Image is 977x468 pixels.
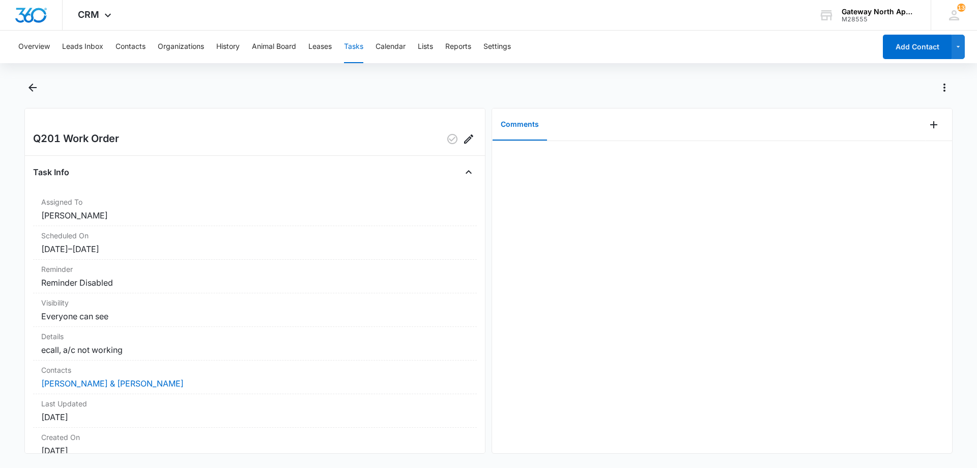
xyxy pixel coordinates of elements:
dt: Details [41,331,469,342]
dt: Contacts [41,365,469,375]
div: Detailsecall, a/c not working [33,327,477,361]
button: Actions [936,79,953,96]
div: Assigned To[PERSON_NAME] [33,192,477,226]
button: Add Contact [883,35,952,59]
div: VisibilityEveryone can see [33,293,477,327]
button: Lists [418,31,433,63]
div: Contacts[PERSON_NAME] & [PERSON_NAME] [33,361,477,394]
div: notifications count [957,4,965,12]
span: 13 [957,4,965,12]
dd: Everyone can see [41,310,469,322]
button: Overview [18,31,50,63]
span: CRM [78,9,99,20]
button: Add Comment [926,117,942,133]
dd: [DATE] – [DATE] [41,243,469,255]
dt: Visibility [41,297,469,308]
div: Last Updated[DATE] [33,394,477,428]
button: Comments [493,109,547,141]
dt: Last Updated [41,398,469,409]
div: Scheduled On[DATE]–[DATE] [33,226,477,260]
button: Edit [461,131,477,147]
div: ReminderReminder Disabled [33,260,477,293]
button: Organizations [158,31,204,63]
button: History [216,31,240,63]
div: account id [842,16,916,23]
button: Leases [308,31,332,63]
a: [PERSON_NAME] & [PERSON_NAME] [41,378,184,389]
div: account name [842,8,916,16]
button: Contacts [116,31,146,63]
button: Settings [483,31,511,63]
button: Tasks [344,31,363,63]
button: Close [461,164,477,180]
button: Calendar [376,31,406,63]
button: Leads Inbox [62,31,103,63]
button: Back [24,79,40,96]
dd: ecall, a/c not working [41,344,469,356]
dd: [DATE] [41,445,469,457]
dd: [PERSON_NAME] [41,209,469,222]
button: Reports [445,31,471,63]
dd: [DATE] [41,411,469,423]
button: Animal Board [252,31,296,63]
h4: Task Info [33,166,69,178]
div: Created On[DATE] [33,428,477,461]
dt: Assigned To [41,197,469,207]
dt: Scheduled On [41,230,469,241]
h2: Q201 Work Order [33,131,119,147]
dt: Reminder [41,264,469,274]
dt: Created On [41,432,469,443]
dd: Reminder Disabled [41,277,469,289]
